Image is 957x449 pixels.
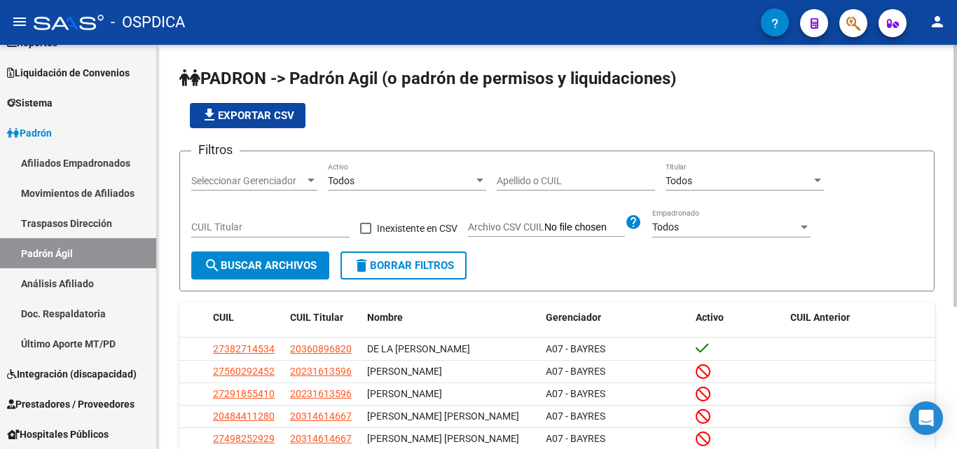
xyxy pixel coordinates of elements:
span: CUIL [213,312,234,323]
span: Seleccionar Gerenciador [191,175,305,187]
span: Liquidación de Convenios [7,65,130,81]
span: Gerenciador [546,312,601,323]
button: Borrar Filtros [340,251,467,279]
span: [PERSON_NAME] [367,388,442,399]
datatable-header-cell: CUIL [207,303,284,333]
span: 27498252929 [213,433,275,444]
span: Hospitales Públicos [7,427,109,442]
datatable-header-cell: Nombre [362,303,540,333]
span: Integración (discapacidad) [7,366,137,382]
span: Prestadores / Proveedores [7,396,135,412]
span: Todos [652,221,679,233]
mat-icon: menu [11,13,28,30]
span: Todos [328,175,354,186]
span: Inexistente en CSV [377,220,457,237]
input: Archivo CSV CUIL [544,221,625,234]
span: PADRON -> Padrón Agil (o padrón de permisos y liquidaciones) [179,69,676,88]
span: A07 - BAYRES [546,366,605,377]
mat-icon: file_download [201,106,218,123]
span: A07 - BAYRES [546,410,605,422]
span: CUIL Titular [290,312,343,323]
span: Buscar Archivos [204,259,317,272]
span: 20360896820 [290,343,352,354]
span: [PERSON_NAME] [PERSON_NAME] [367,410,519,422]
mat-icon: search [204,257,221,274]
span: 20231613596 [290,366,352,377]
h3: Filtros [191,140,240,160]
span: 20314614667 [290,410,352,422]
span: Archivo CSV CUIL [468,221,544,233]
span: 20484411280 [213,410,275,422]
span: Sistema [7,95,53,111]
mat-icon: person [929,13,946,30]
datatable-header-cell: CUIL Anterior [785,303,935,333]
button: Exportar CSV [190,103,305,128]
span: [PERSON_NAME] [367,366,442,377]
span: - OSPDICA [111,7,185,38]
span: Nombre [367,312,403,323]
span: Padrón [7,125,52,141]
span: 20231613596 [290,388,352,399]
span: 20314614667 [290,433,352,444]
datatable-header-cell: CUIL Titular [284,303,362,333]
span: [PERSON_NAME] [PERSON_NAME] [367,433,519,444]
datatable-header-cell: Activo [690,303,785,333]
span: DE LA [PERSON_NAME] [367,343,470,354]
button: Buscar Archivos [191,251,329,279]
span: Activo [696,312,724,323]
span: 27382714534 [213,343,275,354]
span: A07 - BAYRES [546,388,605,399]
span: A07 - BAYRES [546,343,605,354]
span: Exportar CSV [201,109,294,122]
span: Todos [666,175,692,186]
span: Borrar Filtros [353,259,454,272]
div: Open Intercom Messenger [909,401,943,435]
mat-icon: help [625,214,642,230]
span: 27291855410 [213,388,275,399]
datatable-header-cell: Gerenciador [540,303,691,333]
span: A07 - BAYRES [546,433,605,444]
span: CUIL Anterior [790,312,850,323]
span: 27560292452 [213,366,275,377]
mat-icon: delete [353,257,370,274]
